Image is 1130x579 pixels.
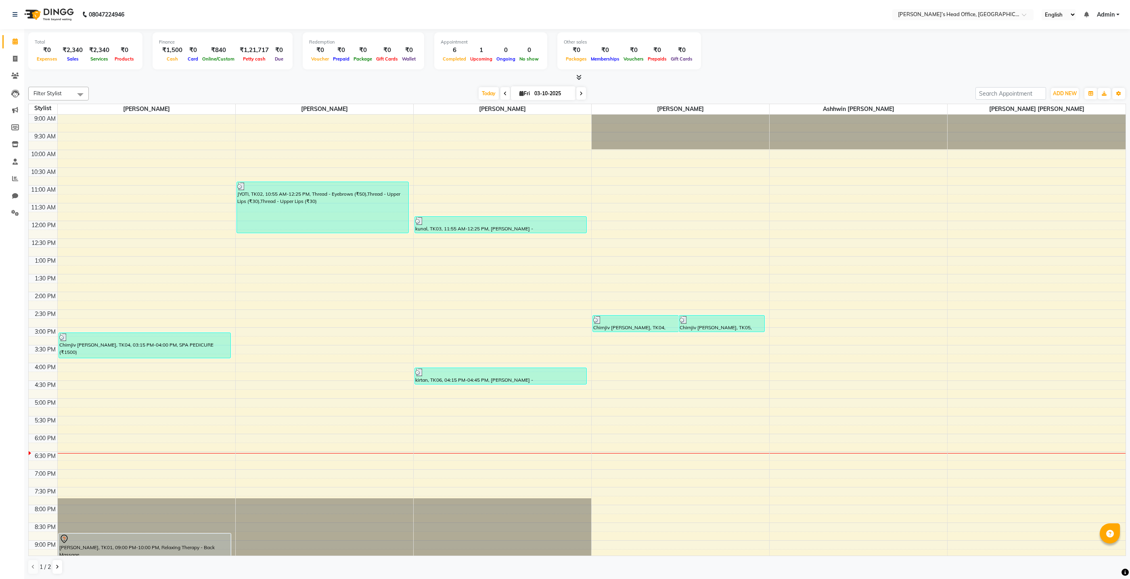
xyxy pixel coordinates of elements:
span: Cash [165,56,180,62]
span: Petty cash [241,56,268,62]
span: Services [88,56,110,62]
span: Admin [1097,10,1115,19]
span: 1 / 2 [40,563,51,571]
span: Fri [517,90,532,96]
span: Upcoming [468,56,494,62]
div: 2:30 PM [33,310,57,318]
div: 3:30 PM [33,345,57,354]
div: ₹840 [200,46,236,55]
div: ₹0 [331,46,352,55]
span: Memberships [589,56,621,62]
div: 11:00 AM [29,186,57,194]
span: [PERSON_NAME] [58,104,235,114]
div: Appointment [441,39,541,46]
div: 7:30 PM [33,487,57,496]
div: 9:30 AM [33,132,57,141]
div: 5:00 PM [33,399,57,407]
div: 4:00 PM [33,363,57,372]
div: ₹0 [589,46,621,55]
div: [PERSON_NAME], TK01, 09:00 PM-10:00 PM, Relaxing Therapy - Back Massage [59,534,230,567]
span: Online/Custom [200,56,236,62]
span: Wallet [400,56,418,62]
div: 6 [441,46,468,55]
div: 10:00 AM [29,150,57,159]
span: Today [479,87,499,100]
iframe: chat widget [1096,547,1122,571]
div: 0 [494,46,517,55]
span: Completed [441,56,468,62]
span: Card [186,56,200,62]
span: Due [273,56,285,62]
div: kunal, TK03, 11:55 AM-12:25 PM, [PERSON_NAME] - [DEMOGRAPHIC_DATA] - Royal Shave (₹300) [415,217,586,233]
span: Voucher [309,56,331,62]
span: [PERSON_NAME] [592,104,769,114]
div: 10:30 AM [29,168,57,176]
div: ₹0 [352,46,374,55]
div: 0 [517,46,541,55]
div: ₹0 [272,46,286,55]
input: Search Appointment [975,87,1046,100]
div: 5:30 PM [33,416,57,425]
div: 9:00 PM [33,541,57,549]
span: Gift Cards [374,56,400,62]
div: 6:00 PM [33,434,57,443]
span: [PERSON_NAME] [PERSON_NAME] [948,104,1126,114]
div: 4:30 PM [33,381,57,389]
div: Chirnjiv [PERSON_NAME], TK05, 02:45 PM-03:15 PM, Hair Wash - Basic Hair Wash (₹400) [679,316,765,332]
div: ₹0 [621,46,646,55]
div: JYOTI, TK02, 10:55 AM-12:25 PM, Thread - Eyebrows (₹50),Thread - Upper Lips (₹30),Thread - Upper ... [237,182,408,233]
div: ₹0 [374,46,400,55]
div: ₹2,340 [86,46,113,55]
div: Stylist [29,104,57,113]
span: Expenses [35,56,59,62]
span: ashhwin [PERSON_NAME] [770,104,947,114]
div: 7:00 PM [33,470,57,478]
span: Prepaid [331,56,352,62]
div: Chirnjiv [PERSON_NAME], TK04, 02:45 PM-03:15 PM, Head Massage - Basic Coconut oil (₹499) [593,316,678,332]
span: Package [352,56,374,62]
div: Chirnjiv [PERSON_NAME], TK04, 03:15 PM-04:00 PM, SPA PEDICURE (₹1500) [59,333,230,358]
div: ₹1,500 [159,46,186,55]
div: 1:30 PM [33,274,57,283]
span: ADD NEW [1053,90,1077,96]
span: Gift Cards [669,56,695,62]
div: 1:00 PM [33,257,57,265]
div: ₹0 [35,46,59,55]
div: ₹0 [113,46,136,55]
span: Ongoing [494,56,517,62]
div: ₹0 [646,46,669,55]
div: 11:30 AM [29,203,57,212]
span: Packages [564,56,589,62]
b: 08047224946 [89,3,124,26]
div: Redemption [309,39,418,46]
span: [PERSON_NAME] [236,104,413,114]
div: 2:00 PM [33,292,57,301]
img: logo [21,3,76,26]
input: 2025-10-03 [532,88,572,100]
div: ₹0 [400,46,418,55]
span: Sales [65,56,81,62]
span: [PERSON_NAME] [414,104,591,114]
div: 3:00 PM [33,328,57,336]
div: 9:00 AM [33,115,57,123]
div: ₹2,340 [59,46,86,55]
span: Filter Stylist [33,90,62,96]
div: Total [35,39,136,46]
span: Products [113,56,136,62]
div: 1 [468,46,494,55]
div: kirtan, TK06, 04:15 PM-04:45 PM, [PERSON_NAME] - [DEMOGRAPHIC_DATA] - Royal Shave (₹300) [415,368,586,384]
button: ADD NEW [1051,88,1079,99]
div: ₹0 [309,46,331,55]
div: 8:00 PM [33,505,57,514]
div: 12:00 PM [30,221,57,230]
div: 8:30 PM [33,523,57,531]
div: ₹0 [564,46,589,55]
div: ₹0 [186,46,200,55]
div: Finance [159,39,286,46]
span: Prepaids [646,56,669,62]
span: Vouchers [621,56,646,62]
div: ₹1,21,717 [236,46,272,55]
div: ₹0 [669,46,695,55]
div: Other sales [564,39,695,46]
div: 12:30 PM [30,239,57,247]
